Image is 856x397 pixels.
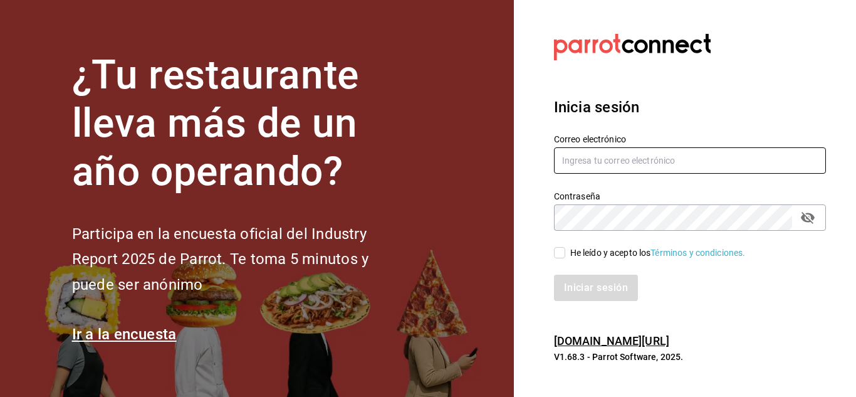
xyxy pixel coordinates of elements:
[72,221,410,298] h2: Participa en la encuesta oficial del Industry Report 2025 de Parrot. Te toma 5 minutos y puede se...
[554,334,669,347] a: [DOMAIN_NAME][URL]
[554,351,826,363] p: V1.68.3 - Parrot Software, 2025.
[797,207,818,228] button: passwordField
[554,96,826,119] h3: Inicia sesión
[554,135,826,144] label: Correo electrónico
[72,326,177,343] a: Ir a la encuesta
[554,192,826,201] label: Contraseña
[554,147,826,174] input: Ingresa tu correo electrónico
[650,248,745,258] a: Términos y condiciones.
[72,51,410,196] h1: ¿Tu restaurante lleva más de un año operando?
[570,246,746,260] div: He leído y acepto los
